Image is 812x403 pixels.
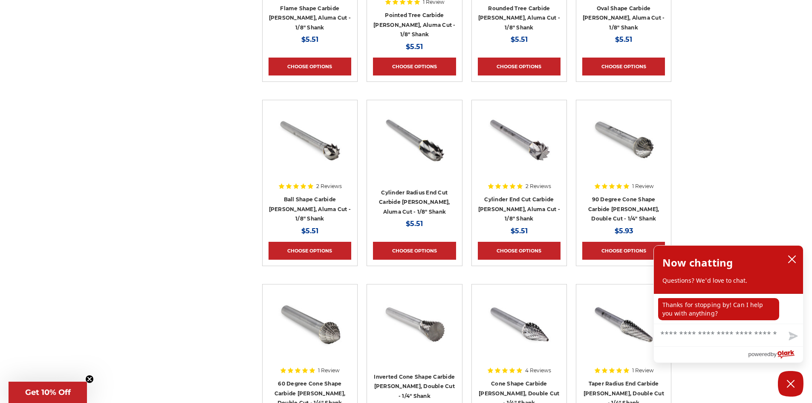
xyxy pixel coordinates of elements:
[478,5,561,31] a: Rounded Tree Carbide [PERSON_NAME], Aluma Cut - 1/8" Shank
[380,290,448,359] img: SN-3 inverted cone shape carbide burr 1/4" shank
[653,245,803,363] div: olark chatbox
[511,227,528,235] span: $5.51
[478,196,561,222] a: Cylinder End Cut Carbide [PERSON_NAME], Aluma Cut - 1/8" Shank
[269,106,351,189] a: ball shape mini bur bit for aluminum
[662,276,795,285] p: Questions? We'd love to chat.
[748,347,803,362] a: Powered by Olark
[478,290,561,373] a: SM-4 pointed cone shape carbide burr 1/4" shank
[582,290,665,373] a: Taper with radius end carbide bur 1/4" shank
[276,106,344,174] img: ball shape mini bur bit for aluminum
[615,35,632,43] span: $5.51
[582,242,665,260] a: Choose Options
[269,242,351,260] a: Choose Options
[301,35,318,43] span: $5.51
[406,43,423,51] span: $5.51
[25,388,71,397] span: Get 10% Off
[658,298,779,320] p: Thanks for stopping by! Can I help you with anything?
[485,290,553,359] img: SM-4 pointed cone shape carbide burr 1/4" shank
[778,371,803,397] button: Close Chatbox
[478,242,561,260] a: Choose Options
[380,106,448,174] img: ball nose cylinder aluma cut die grinder bit
[379,189,450,215] a: Cylinder Radius End Cut Carbide [PERSON_NAME], Aluma Cut - 1/8" Shank
[9,382,87,403] div: Get 10% OffClose teaser
[583,5,665,31] a: Oval Shape Carbide [PERSON_NAME], Aluma Cut - 1/8" Shank
[662,254,733,271] h2: Now chatting
[748,349,770,360] span: powered
[785,253,799,266] button: close chatbox
[582,58,665,75] a: Choose Options
[771,349,777,360] span: by
[588,196,659,222] a: 90 Degree Cone Shape Carbide [PERSON_NAME], Double Cut - 1/4" Shank
[615,227,633,235] span: $5.93
[406,220,423,228] span: $5.51
[485,106,553,174] img: aluma cut mini cylinder carbide burr
[269,196,351,222] a: Ball Shape Carbide [PERSON_NAME], Aluma Cut - 1/8" Shank
[373,242,456,260] a: Choose Options
[269,290,351,373] a: SJ-3 60 degree cone shape carbide burr 1/4" shank
[374,374,455,399] a: Inverted Cone Shape Carbide [PERSON_NAME], Double Cut - 1/4" Shank
[478,58,561,75] a: Choose Options
[589,290,658,359] img: Taper with radius end carbide bur 1/4" shank
[276,290,344,359] img: SJ-3 60 degree cone shape carbide burr 1/4" shank
[582,106,665,189] a: SK-3 90 degree cone shape carbide burr 1/4" shank
[654,294,803,324] div: chat
[782,327,803,346] button: Send message
[511,35,528,43] span: $5.51
[269,58,351,75] a: Choose Options
[373,106,456,189] a: ball nose cylinder aluma cut die grinder bit
[373,290,456,373] a: SN-3 inverted cone shape carbide burr 1/4" shank
[478,106,561,189] a: aluma cut mini cylinder carbide burr
[85,375,94,383] button: Close teaser
[373,12,456,38] a: Pointed Tree Carbide [PERSON_NAME], Aluma Cut - 1/8" Shank
[589,106,658,174] img: SK-3 90 degree cone shape carbide burr 1/4" shank
[373,58,456,75] a: Choose Options
[269,5,351,31] a: Flame Shape Carbide [PERSON_NAME], Aluma Cut - 1/8" Shank
[301,227,318,235] span: $5.51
